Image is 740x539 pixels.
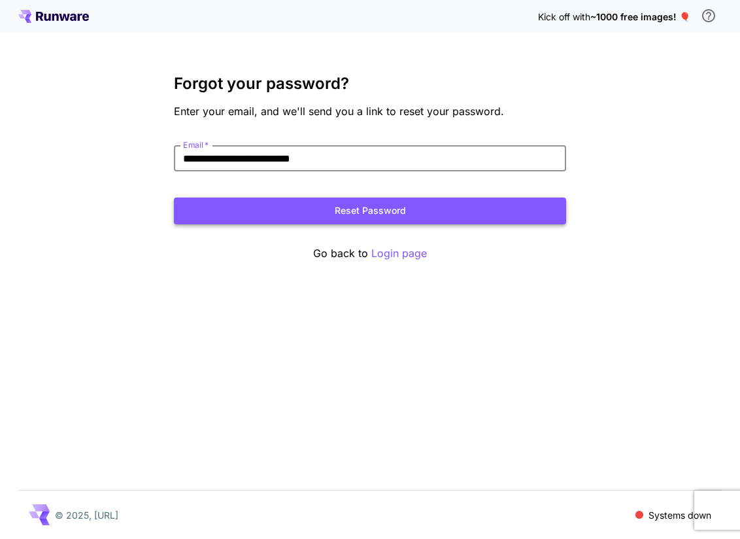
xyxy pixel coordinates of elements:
[174,245,566,262] p: Go back to
[183,139,209,150] label: Email
[174,198,566,224] button: Reset Password
[174,75,566,93] h3: Forgot your password?
[55,508,118,522] p: © 2025, [URL]
[174,103,566,119] p: Enter your email, and we'll send you a link to reset your password.
[538,11,590,22] span: Kick off with
[590,11,690,22] span: ~1000 free images! 🎈
[648,508,711,522] p: Systems down
[371,245,427,262] button: Login page
[696,3,722,29] button: In order to qualify for free credit, you need to sign up with a business email address and click ...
